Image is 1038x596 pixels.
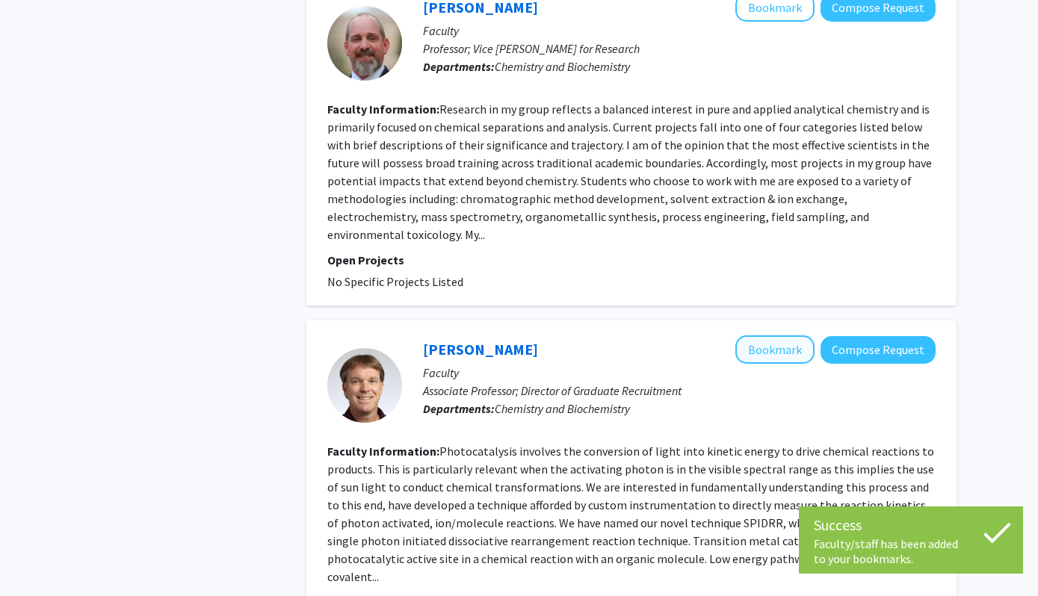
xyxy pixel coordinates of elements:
[495,401,630,416] span: Chemistry and Biochemistry
[423,364,936,382] p: Faculty
[821,336,936,364] button: Compose Request to Darrin Bellert
[814,536,1008,566] div: Faculty/staff has been added to your bookmarks.
[423,22,936,40] p: Faculty
[495,59,630,74] span: Chemistry and Biochemistry
[327,102,439,117] b: Faculty Information:
[327,274,463,289] span: No Specific Projects Listed
[423,401,495,416] b: Departments:
[327,102,932,242] fg-read-more: Research in my group reflects a balanced interest in pure and applied analytical chemistry and is...
[423,382,936,400] p: Associate Professor; Director of Graduate Recruitment
[423,40,936,58] p: Professor; Vice [PERSON_NAME] for Research
[327,251,936,269] p: Open Projects
[735,335,815,364] button: Add Darrin Bellert to Bookmarks
[327,444,934,584] fg-read-more: Photocatalysis involves the conversion of light into kinetic energy to drive chemical reactions t...
[423,59,495,74] b: Departments:
[11,529,64,585] iframe: Chat
[814,514,1008,536] div: Success
[423,340,538,358] a: [PERSON_NAME]
[327,444,439,459] b: Faculty Information:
